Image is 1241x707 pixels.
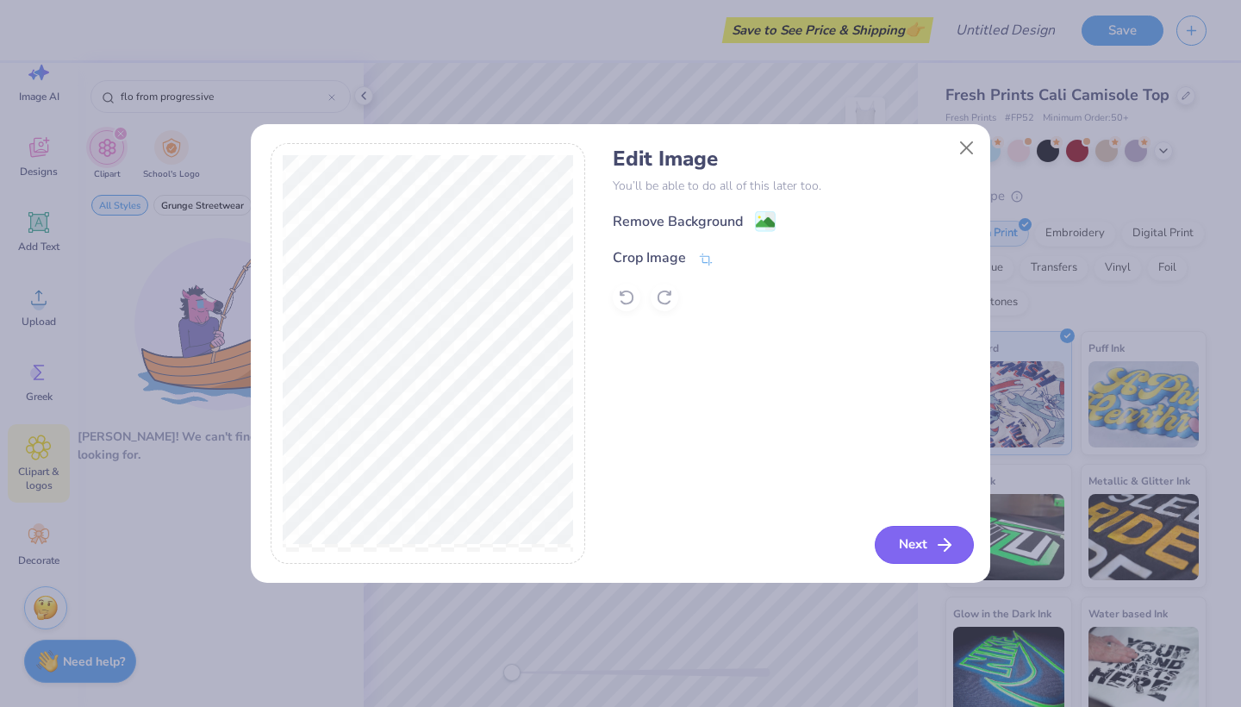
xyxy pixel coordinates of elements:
button: Next [875,526,974,564]
div: Crop Image [613,247,686,268]
button: Close [951,131,983,164]
p: You’ll be able to do all of this later too. [613,177,970,195]
div: Remove Background [613,211,743,232]
h4: Edit Image [613,147,970,172]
